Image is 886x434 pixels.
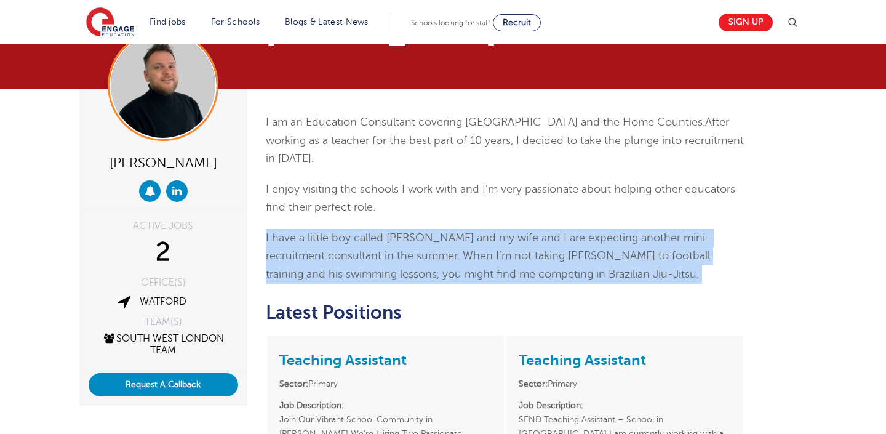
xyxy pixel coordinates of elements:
[150,17,186,26] a: Find jobs
[411,18,490,27] span: Schools looking for staff
[266,116,705,128] span: I am an Education Consultant covering [GEOGRAPHIC_DATA] and the Home Counties.
[279,379,308,388] strong: Sector:
[89,373,238,396] button: Request A Callback
[279,401,344,410] strong: Job Description:
[102,333,224,356] a: South West London Team
[285,17,369,26] a: Blogs & Latest News
[89,150,238,174] div: [PERSON_NAME]
[266,116,744,164] span: After working as a teacher for the best part of 10 years, I decided to take the plunge into recru...
[519,379,548,388] strong: Sector:
[493,14,541,31] a: Recruit
[279,352,407,369] a: Teaching Assistant
[279,377,492,391] li: Primary
[519,401,583,410] strong: Job Description:
[503,18,531,27] span: Recruit
[266,183,735,214] span: I enjoy visiting the schools I work with and I’m very passionate about helping other educators fi...
[519,352,646,369] a: Teaching Assistant
[89,221,238,231] div: ACTIVE JOBS
[140,296,186,307] a: Watford
[89,237,238,268] div: 2
[266,302,745,323] h2: Latest Positions
[719,14,773,31] a: Sign up
[89,317,238,327] div: TEAM(S)
[86,7,134,38] img: Engage Education
[266,231,711,280] span: I have a little boy called [PERSON_NAME] and my wife and I are expecting another mini-recruitment...
[266,18,558,48] h1: [PERSON_NAME]
[89,278,238,287] div: OFFICE(S)
[519,377,731,391] li: Primary
[211,17,260,26] a: For Schools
